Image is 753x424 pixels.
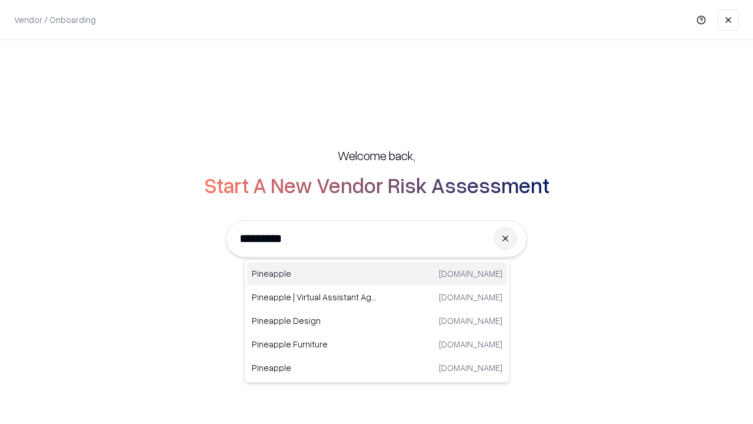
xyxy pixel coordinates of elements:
div: Suggestions [244,259,510,383]
p: [DOMAIN_NAME] [439,362,502,374]
p: Pineapple [252,362,377,374]
p: [DOMAIN_NAME] [439,267,502,280]
p: [DOMAIN_NAME] [439,291,502,303]
h5: Welcome back, [338,147,415,164]
p: Pineapple [252,267,377,280]
p: Vendor / Onboarding [14,14,96,26]
p: [DOMAIN_NAME] [439,314,502,327]
p: Pineapple Design [252,314,377,327]
p: Pineapple | Virtual Assistant Agency [252,291,377,303]
p: Pineapple Furniture [252,338,377,350]
p: [DOMAIN_NAME] [439,338,502,350]
h2: Start A New Vendor Risk Assessment [204,173,549,197]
